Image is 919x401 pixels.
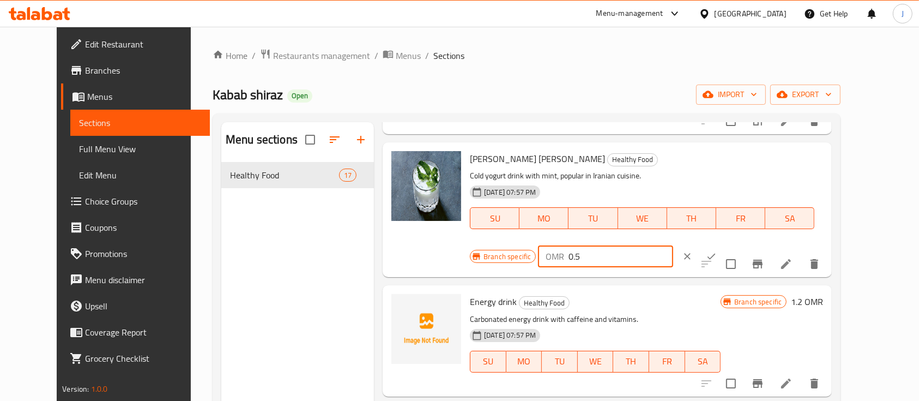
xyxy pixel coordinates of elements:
[470,151,605,167] span: [PERSON_NAME] [PERSON_NAME]
[396,49,421,62] span: Menus
[62,382,89,396] span: Version:
[608,153,657,166] span: Healthy Food
[475,354,501,369] span: SU
[569,207,618,229] button: TU
[299,128,322,151] span: Select all sections
[779,88,832,101] span: export
[470,351,506,373] button: SU
[433,49,464,62] span: Sections
[85,195,202,208] span: Choice Groups
[61,293,210,319] a: Upsell
[213,49,841,63] nav: breadcrumb
[582,354,609,369] span: WE
[85,247,202,260] span: Promotions
[519,207,569,229] button: MO
[730,297,786,307] span: Branch specific
[569,246,673,267] input: Please enter price
[252,49,256,62] li: /
[340,170,356,181] span: 17
[213,82,283,107] span: Kabab shiraz
[479,252,535,262] span: Branch specific
[230,169,339,182] span: Healthy Food
[475,211,515,226] span: SU
[79,169,202,182] span: Edit Menu
[61,188,210,214] a: Choice Groups
[85,326,202,339] span: Coverage Report
[273,49,370,62] span: Restaurants management
[770,85,841,105] button: export
[226,131,298,148] h2: Menu sections
[720,253,742,276] span: Select to update
[745,370,771,397] button: Branch-specific-item
[425,49,429,62] li: /
[721,211,761,226] span: FR
[61,319,210,345] a: Coverage Report
[546,250,564,263] p: OMR
[85,352,202,365] span: Grocery Checklist
[715,8,787,20] div: [GEOGRAPHIC_DATA]
[85,38,202,51] span: Edit Restaurant
[61,241,210,267] a: Promotions
[61,57,210,83] a: Branches
[221,158,374,193] nav: Menu sections
[480,330,540,340] span: [DATE] 07:57 PM
[685,351,721,373] button: SA
[578,351,614,373] button: WE
[519,297,569,309] span: Healthy Food
[61,214,210,241] a: Coupons
[221,162,374,188] div: Healthy Food17
[339,169,356,182] div: items
[61,83,210,110] a: Menus
[260,49,370,63] a: Restaurants management
[61,31,210,57] a: Edit Restaurant
[573,211,613,226] span: TU
[322,127,348,153] span: Sort sections
[480,187,540,197] span: [DATE] 07:57 PM
[470,294,517,310] span: Energy drink
[791,294,823,309] h6: 1.2 OMR
[287,89,312,103] div: Open
[675,244,699,268] button: clear
[524,211,564,226] span: MO
[61,345,210,372] a: Grocery Checklist
[546,354,573,369] span: TU
[90,382,107,396] span: 1.0.0
[213,49,247,62] a: Home
[801,370,827,397] button: delete
[618,207,667,229] button: WE
[765,207,814,229] button: SA
[79,142,202,155] span: Full Menu View
[716,207,765,229] button: FR
[607,153,658,166] div: Healthy Food
[391,294,461,364] img: Energy drink
[654,354,681,369] span: FR
[87,90,202,103] span: Menus
[85,221,202,234] span: Coupons
[770,211,810,226] span: SA
[470,169,814,183] p: Cold yogurt drink with mint, popular in Iranian cuisine.
[902,8,904,20] span: J
[779,377,793,390] a: Edit menu item
[696,85,766,105] button: import
[720,372,742,395] span: Select to update
[705,88,757,101] span: import
[542,351,578,373] button: TU
[70,136,210,162] a: Full Menu View
[70,162,210,188] a: Edit Menu
[85,273,202,286] span: Menu disclaimer
[613,351,649,373] button: TH
[649,351,685,373] button: FR
[79,116,202,129] span: Sections
[511,354,538,369] span: MO
[85,64,202,77] span: Branches
[61,267,210,293] a: Menu disclaimer
[667,207,716,229] button: TH
[70,110,210,136] a: Sections
[85,300,202,313] span: Upsell
[596,7,663,20] div: Menu-management
[801,251,827,277] button: delete
[699,244,723,268] button: ok
[470,313,721,326] p: Carbonated energy drink with caffeine and vitamins.
[470,207,519,229] button: SU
